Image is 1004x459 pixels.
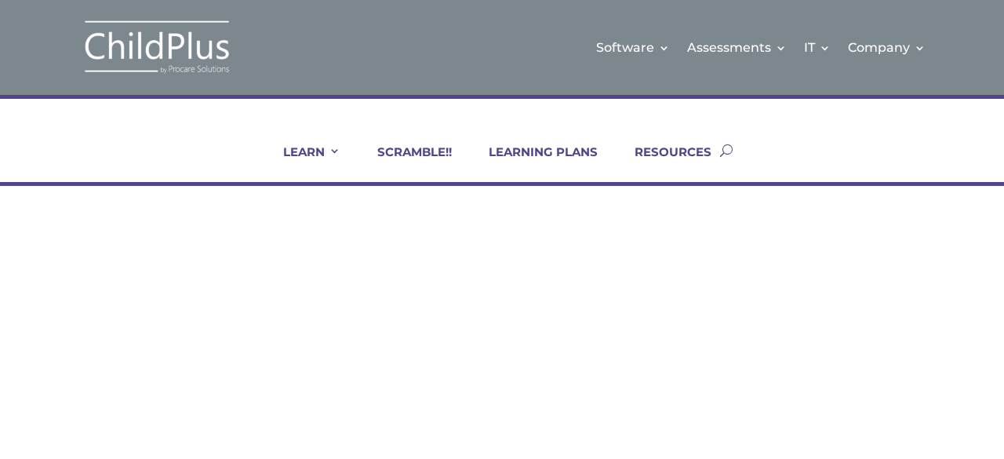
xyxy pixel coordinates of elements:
a: RESOURCES [615,144,711,182]
a: Assessments [687,16,787,79]
a: LEARN [264,144,340,182]
a: IT [804,16,831,79]
a: Company [848,16,926,79]
a: Software [596,16,670,79]
a: LEARNING PLANS [469,144,598,182]
a: SCRAMBLE!! [358,144,452,182]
